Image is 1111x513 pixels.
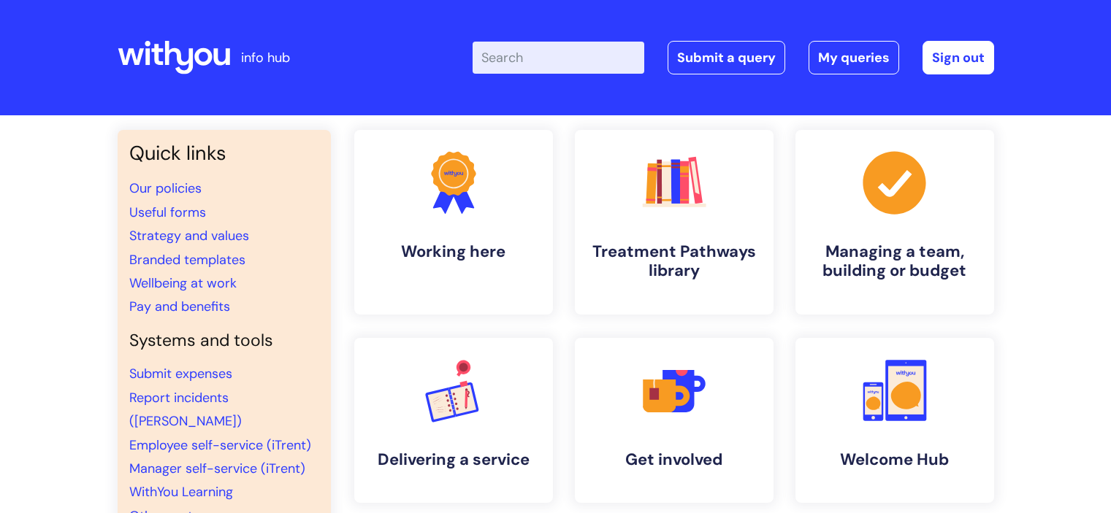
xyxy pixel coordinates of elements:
[366,242,541,261] h4: Working here
[129,365,232,382] a: Submit expenses
[129,460,305,477] a: Manager self-service (iTrent)
[129,274,237,292] a: Wellbeing at work
[129,298,230,315] a: Pay and benefits
[354,338,553,503] a: Delivering a service
[807,450,982,469] h4: Welcome Hub
[575,130,774,315] a: Treatment Pathways library
[129,142,319,165] h3: Quick links
[129,204,206,221] a: Useful forms
[366,450,541,469] h4: Delivering a service
[587,450,762,469] h4: Get involved
[129,180,202,197] a: Our policies
[473,41,994,74] div: | -
[795,130,994,315] a: Managing a team, building or budget
[129,331,319,351] h4: Systems and tools
[129,436,311,454] a: Employee self-service (iTrent)
[923,41,994,74] a: Sign out
[129,483,233,501] a: WithYou Learning
[129,227,249,244] a: Strategy and values
[807,242,982,281] h4: Managing a team, building or budget
[575,338,774,503] a: Get involved
[795,338,994,503] a: Welcome Hub
[809,41,899,74] a: My queries
[129,251,245,269] a: Branded templates
[241,46,290,69] p: info hub
[129,389,242,430] a: Report incidents ([PERSON_NAME])
[354,130,553,315] a: Working here
[668,41,785,74] a: Submit a query
[473,42,644,74] input: Search
[587,242,762,281] h4: Treatment Pathways library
